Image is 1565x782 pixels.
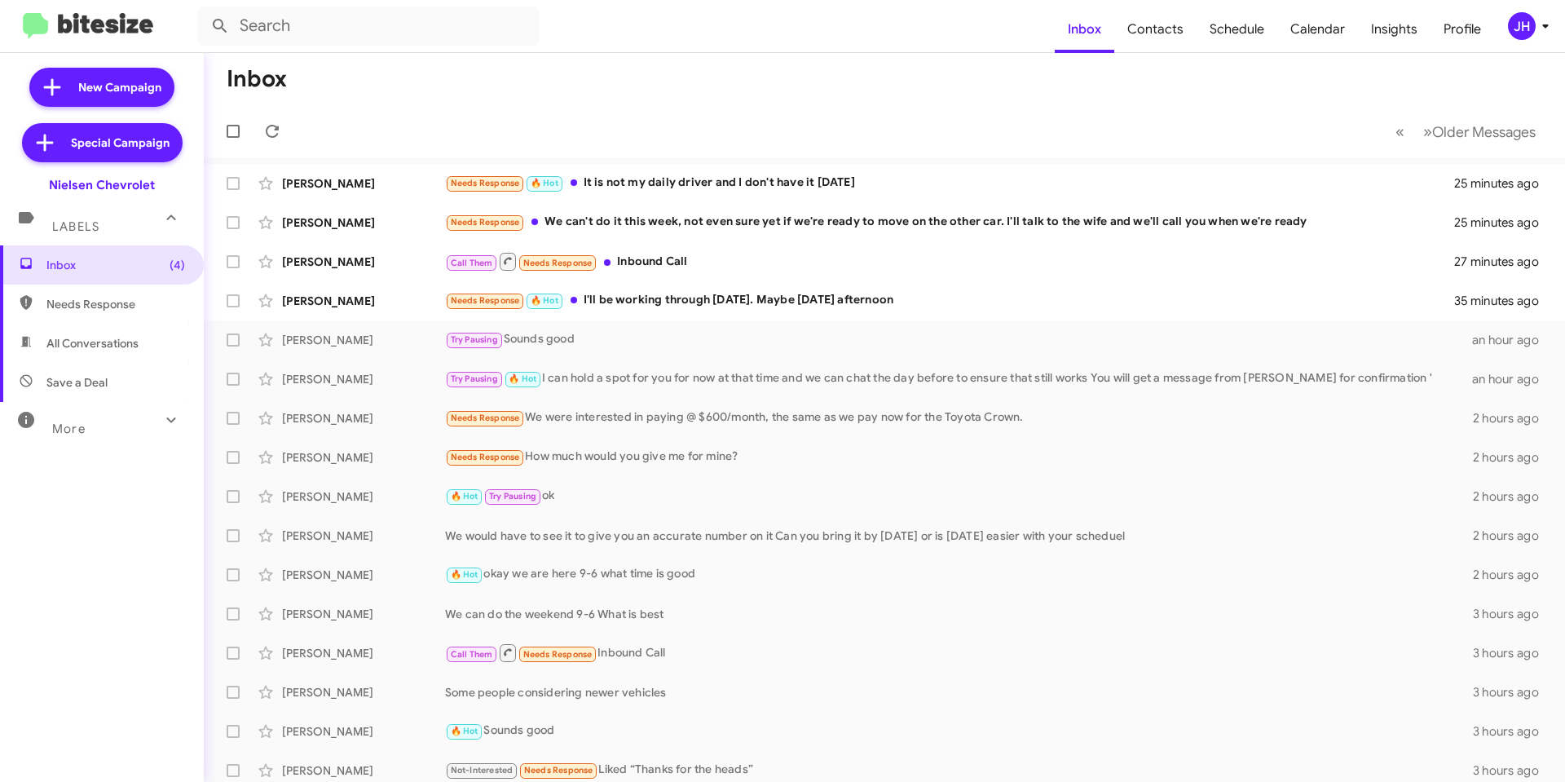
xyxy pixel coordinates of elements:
[282,410,445,426] div: [PERSON_NAME]
[282,606,445,622] div: [PERSON_NAME]
[451,295,520,306] span: Needs Response
[1508,12,1536,40] div: JH
[445,565,1473,584] div: okay we are here 9-6 what time is good
[1473,567,1552,583] div: 2 hours ago
[282,567,445,583] div: [PERSON_NAME]
[445,330,1472,349] div: Sounds good
[451,452,520,462] span: Needs Response
[282,254,445,270] div: [PERSON_NAME]
[1473,762,1552,779] div: 3 hours ago
[1423,121,1432,142] span: »
[445,213,1454,232] div: We can't do it this week, not even sure yet if we're ready to move on the other car. I'll talk to...
[282,762,445,779] div: [PERSON_NAME]
[282,449,445,466] div: [PERSON_NAME]
[451,334,498,345] span: Try Pausing
[1473,645,1552,661] div: 3 hours ago
[451,217,520,228] span: Needs Response
[509,373,536,384] span: 🔥 Hot
[22,123,183,162] a: Special Campaign
[1114,6,1197,53] a: Contacts
[531,178,558,188] span: 🔥 Hot
[451,373,498,384] span: Try Pausing
[1197,6,1277,53] a: Schedule
[445,684,1473,700] div: Some people considering newer vehicles
[282,684,445,700] div: [PERSON_NAME]
[1454,293,1552,309] div: 35 minutes ago
[282,723,445,740] div: [PERSON_NAME]
[1473,684,1552,700] div: 3 hours ago
[282,214,445,231] div: [PERSON_NAME]
[445,291,1454,310] div: I'll be working through [DATE]. Maybe [DATE] afternoon
[1358,6,1431,53] span: Insights
[1473,488,1552,505] div: 2 hours ago
[197,7,540,46] input: Search
[1473,449,1552,466] div: 2 hours ago
[282,332,445,348] div: [PERSON_NAME]
[451,258,493,268] span: Call Them
[1454,175,1552,192] div: 25 minutes ago
[282,175,445,192] div: [PERSON_NAME]
[46,374,108,391] span: Save a Deal
[282,488,445,505] div: [PERSON_NAME]
[1472,332,1552,348] div: an hour ago
[1473,410,1552,426] div: 2 hours ago
[451,178,520,188] span: Needs Response
[1473,528,1552,544] div: 2 hours ago
[1395,121,1404,142] span: «
[445,174,1454,192] div: It is not my daily driver and I don't have it [DATE]
[282,645,445,661] div: [PERSON_NAME]
[1473,606,1552,622] div: 3 hours ago
[282,371,445,387] div: [PERSON_NAME]
[1413,115,1545,148] button: Next
[1472,371,1552,387] div: an hour ago
[445,487,1473,506] div: ok
[451,491,478,501] span: 🔥 Hot
[227,66,287,92] h1: Inbox
[46,335,139,351] span: All Conversations
[451,726,478,736] span: 🔥 Hot
[1277,6,1358,53] a: Calendar
[1454,254,1552,270] div: 27 minutes ago
[170,257,185,273] span: (4)
[445,528,1473,544] div: We would have to see it to give you an accurate number on it Can you bring it by [DATE] or is [DA...
[523,649,593,660] span: Needs Response
[71,135,170,151] span: Special Campaign
[489,491,536,501] span: Try Pausing
[1055,6,1114,53] a: Inbox
[46,296,185,312] span: Needs Response
[445,448,1473,466] div: How much would you give me for mine?
[78,79,161,95] span: New Campaign
[531,295,558,306] span: 🔥 Hot
[1494,12,1547,40] button: JH
[1473,723,1552,740] div: 3 hours ago
[445,761,1473,780] div: Liked “Thanks for the heads”
[451,413,520,423] span: Needs Response
[282,293,445,309] div: [PERSON_NAME]
[1432,123,1536,141] span: Older Messages
[451,569,478,580] span: 🔥 Hot
[1431,6,1494,53] a: Profile
[282,528,445,544] div: [PERSON_NAME]
[29,68,174,107] a: New Campaign
[445,369,1472,388] div: I can hold a spot for you for now at that time and we can chat the day before to ensure that stil...
[49,177,155,193] div: Nielsen Chevrolet
[524,765,593,775] span: Needs Response
[445,643,1473,663] div: Inbound Call
[1386,115,1414,148] button: Previous
[46,257,185,273] span: Inbox
[445,606,1473,622] div: We can do the weekend 9-6 What is best
[52,219,99,234] span: Labels
[445,251,1454,272] div: Inbound Call
[1454,214,1552,231] div: 25 minutes ago
[445,409,1473,427] div: We were interested in paying @ $600/month, the same as we pay now for the Toyota Crown.
[1386,115,1545,148] nav: Page navigation example
[451,649,493,660] span: Call Them
[52,422,86,436] span: More
[451,765,514,775] span: Not-Interested
[523,258,593,268] span: Needs Response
